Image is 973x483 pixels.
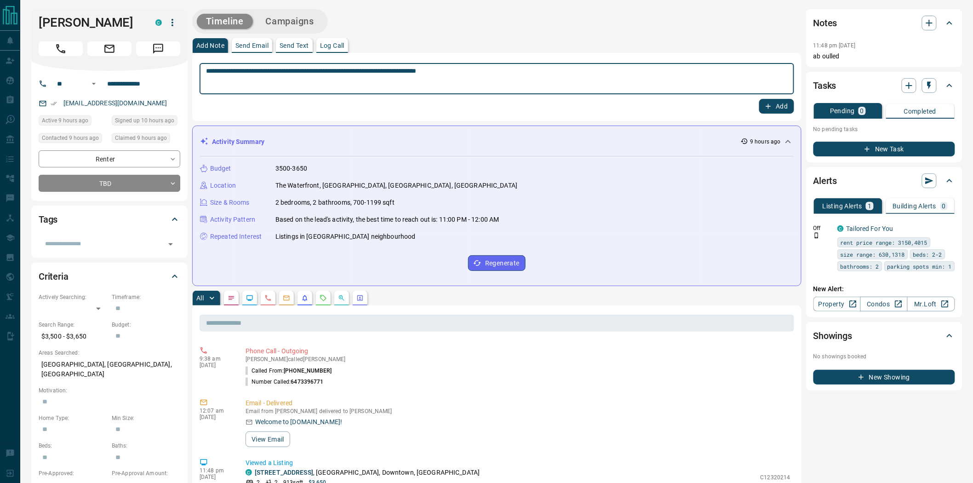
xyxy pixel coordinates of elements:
p: Activity Summary [212,137,264,147]
svg: Calls [264,294,272,302]
p: All [196,295,204,301]
p: [DATE] [200,362,232,368]
p: $3,500 - $3,650 [39,329,107,344]
h2: Notes [813,16,837,30]
div: Renter [39,150,180,167]
p: Welcome to [DOMAIN_NAME]! [255,417,342,427]
p: Min Size: [112,414,180,422]
p: Email from [PERSON_NAME] delivered to [PERSON_NAME] [246,408,790,414]
div: Sat Aug 16 2025 [39,115,107,128]
p: , [GEOGRAPHIC_DATA], Downtown, [GEOGRAPHIC_DATA] [255,468,480,477]
svg: Agent Actions [356,294,364,302]
p: [DATE] [200,414,232,420]
span: parking spots min: 1 [887,262,952,271]
span: Signed up 10 hours ago [115,116,174,125]
span: bathrooms: 2 [841,262,879,271]
p: [DATE] [200,474,232,480]
p: C12320214 [761,473,790,482]
div: Tags [39,208,180,230]
a: Mr.Loft [907,297,955,311]
h2: Criteria [39,269,69,284]
p: No showings booked [813,352,955,361]
p: Budget: [112,321,180,329]
p: 9:38 am [200,356,232,362]
p: Viewed a Listing [246,458,790,468]
p: ab oulled [813,52,955,61]
svg: Notes [228,294,235,302]
div: Showings [813,325,955,347]
p: 11:48 pm [DATE] [813,42,856,49]
p: 2 bedrooms, 2 bathrooms, 700-1199 sqft [275,198,395,207]
svg: Emails [283,294,290,302]
svg: Push Notification Only [813,232,820,239]
div: Alerts [813,170,955,192]
p: Add Note [196,42,224,49]
h2: Tasks [813,78,836,93]
p: Timeframe: [112,293,180,301]
a: [STREET_ADDRESS] [255,469,313,476]
span: beds: 2-2 [913,250,942,259]
p: Listings in [GEOGRAPHIC_DATA] neighbourhood [275,232,416,241]
span: Claimed 9 hours ago [115,133,167,143]
button: Open [164,238,177,251]
a: Condos [860,297,908,311]
div: Sat Aug 16 2025 [112,115,180,128]
p: Building Alerts [893,203,937,209]
div: Notes [813,12,955,34]
button: Regenerate [468,255,526,271]
button: Timeline [197,14,253,29]
div: Tasks [813,75,955,97]
p: Off [813,224,832,232]
svg: Requests [320,294,327,302]
span: size range: 630,1318 [841,250,905,259]
p: Budget [210,164,231,173]
div: condos.ca [246,469,252,476]
div: condos.ca [837,225,844,232]
p: Beds: [39,442,107,450]
button: New Task [813,142,955,156]
p: Send Email [235,42,269,49]
p: Areas Searched: [39,349,180,357]
span: 6473396771 [291,379,324,385]
p: Based on the lead's activity, the best time to reach out is: 11:00 PM - 12:00 AM [275,215,499,224]
span: rent price range: 3150,4015 [841,238,927,247]
p: Motivation: [39,386,180,395]
p: 1 [868,203,871,209]
a: [EMAIL_ADDRESS][DOMAIN_NAME] [63,99,167,107]
span: Email [87,41,132,56]
p: Activity Pattern [210,215,255,224]
p: Actively Searching: [39,293,107,301]
p: Size & Rooms [210,198,250,207]
p: No pending tasks [813,122,955,136]
p: Phone Call - Outgoing [246,346,790,356]
svg: Opportunities [338,294,345,302]
p: Baths: [112,442,180,450]
div: Criteria [39,265,180,287]
div: condos.ca [155,19,162,26]
h2: Showings [813,328,853,343]
div: TBD [39,175,180,192]
span: Active 9 hours ago [42,116,88,125]
span: Contacted 9 hours ago [42,133,99,143]
div: Sat Aug 16 2025 [39,133,107,146]
p: Location [210,181,236,190]
svg: Email Verified [51,100,57,107]
h2: Alerts [813,173,837,188]
p: 0 [860,108,864,114]
p: 11:48 pm [200,467,232,474]
p: [PERSON_NAME] called [PERSON_NAME] [246,356,790,362]
p: New Alert: [813,284,955,294]
p: Pre-Approval Amount: [112,469,180,477]
span: Call [39,41,83,56]
p: Search Range: [39,321,107,329]
button: Add [759,99,794,114]
p: Repeated Interest [210,232,262,241]
p: [GEOGRAPHIC_DATA], [GEOGRAPHIC_DATA], [GEOGRAPHIC_DATA] [39,357,180,382]
svg: Listing Alerts [301,294,309,302]
h1: [PERSON_NAME] [39,15,142,30]
h2: Tags [39,212,57,227]
p: 3500-3650 [275,164,307,173]
button: Open [88,78,99,89]
div: Sat Aug 16 2025 [112,133,180,146]
svg: Lead Browsing Activity [246,294,253,302]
